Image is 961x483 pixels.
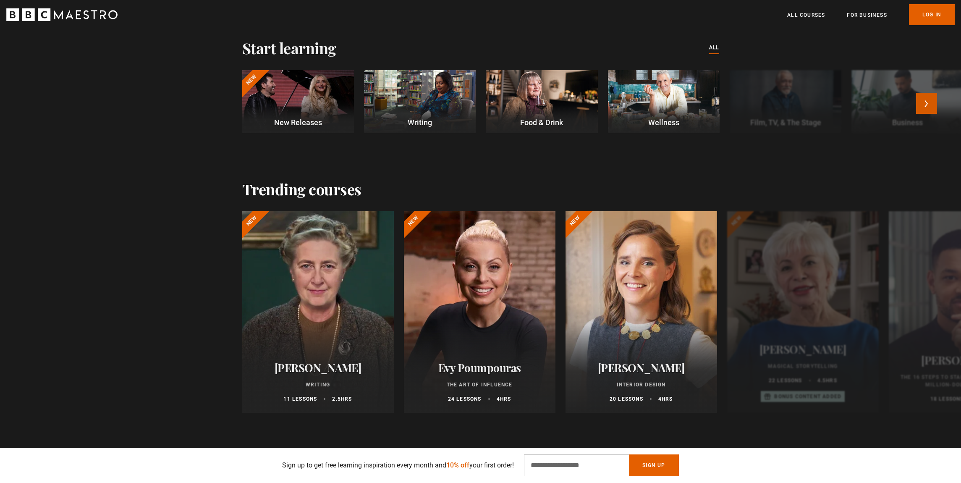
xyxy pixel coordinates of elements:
a: New New Releases [242,70,354,133]
h2: Start learning [242,39,336,57]
p: Bonus content added [774,393,841,400]
p: Wellness [608,117,720,128]
p: Writing [364,117,476,128]
span: 10% off [446,461,469,469]
button: Sign Up [629,454,678,476]
p: Food & Drink [486,117,597,128]
a: All Courses [787,11,825,19]
a: Log In [909,4,955,25]
a: [PERSON_NAME] Writing 11 lessons 2.5hrs New [242,211,394,413]
p: The Art of Influence [414,381,545,388]
h2: [PERSON_NAME] [252,361,384,374]
p: Film, TV, & The Stage [730,117,841,128]
p: New Releases [242,117,354,128]
p: 11 lessons [283,395,317,403]
abbr: hrs [662,396,673,402]
a: All [709,43,719,52]
p: 24 lessons [448,395,482,403]
abbr: hrs [500,396,511,402]
nav: Primary [787,4,955,25]
p: 4 [658,395,673,403]
p: Writing [252,381,384,388]
p: 4 [497,395,511,403]
abbr: hrs [826,378,837,383]
p: Interior Design [576,381,707,388]
a: [PERSON_NAME] Magical Storytelling 22 lessons 4.5hrs Bonus content added New [727,211,879,413]
a: Writing [364,70,476,133]
h2: Evy Poumpouras [414,361,545,374]
h2: [PERSON_NAME] [576,361,707,374]
h2: [PERSON_NAME] [737,343,869,356]
p: Magical Storytelling [737,362,869,370]
p: 20 lessons [610,395,643,403]
p: 22 lessons [769,377,802,384]
a: For business [847,11,887,19]
a: Film, TV, & The Stage [730,70,841,133]
h2: Trending courses [242,180,361,198]
a: Wellness [608,70,720,133]
a: [PERSON_NAME] Interior Design 20 lessons 4hrs New [566,211,717,413]
svg: BBC Maestro [6,8,118,21]
a: Evy Poumpouras The Art of Influence 24 lessons 4hrs New [404,211,555,413]
abbr: hrs [341,396,352,402]
p: Sign up to get free learning inspiration every month and your first order! [282,460,514,470]
p: 4.5 [817,377,837,384]
p: 2.5 [332,395,352,403]
a: Food & Drink [486,70,597,133]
